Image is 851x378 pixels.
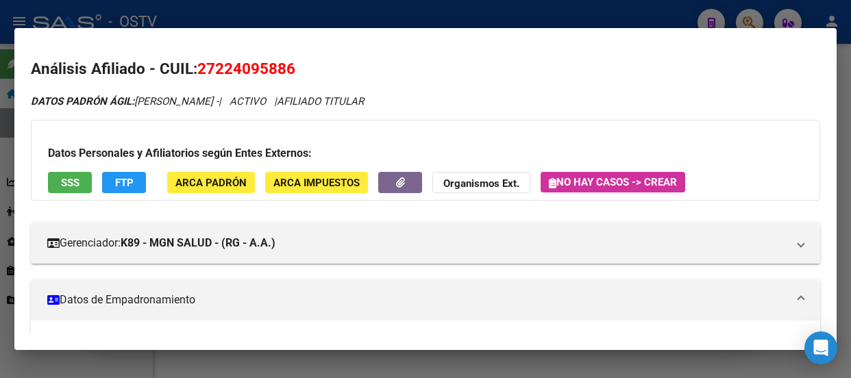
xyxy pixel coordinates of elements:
span: ARCA Impuestos [273,177,360,189]
span: [PERSON_NAME] - [31,95,219,108]
button: No hay casos -> Crear [541,172,685,192]
i: | ACTIVO | [31,95,364,108]
span: AFILIADO TITULAR [277,95,364,108]
button: ARCA Impuestos [265,172,368,193]
mat-expansion-panel-header: Gerenciador:K89 - MGN SALUD - (RG - A.A.) [31,223,820,264]
mat-panel-title: Datos de Empadronamiento [47,292,787,308]
button: ARCA Padrón [167,172,255,193]
span: ARCA Padrón [175,177,247,189]
span: SSS [61,177,79,189]
strong: K89 - MGN SALUD - (RG - A.A.) [121,235,275,251]
span: No hay casos -> Crear [549,176,677,188]
span: FTP [115,177,134,189]
strong: Organismos Ext. [443,177,519,190]
div: Open Intercom Messenger [804,331,837,364]
button: FTP [102,172,146,193]
h2: Análisis Afiliado - CUIL: [31,58,820,81]
button: SSS [48,172,92,193]
h3: Datos Personales y Afiliatorios según Entes Externos: [48,145,803,162]
strong: DATOS PADRÓN ÁGIL: [31,95,134,108]
mat-expansion-panel-header: Datos de Empadronamiento [31,279,820,320]
span: 27224095886 [197,60,295,77]
mat-panel-title: Gerenciador: [47,235,787,251]
button: Organismos Ext. [432,172,530,193]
